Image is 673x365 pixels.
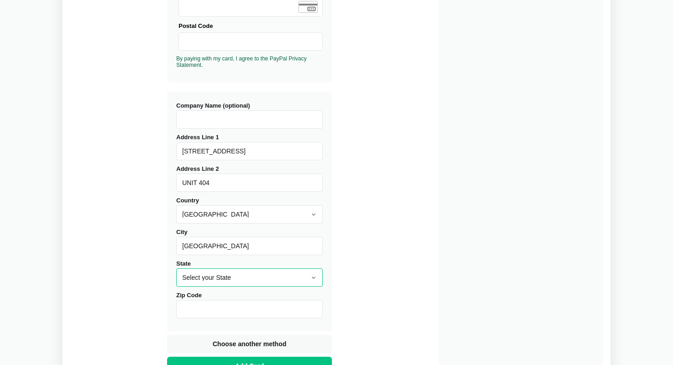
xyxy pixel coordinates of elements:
input: Zip Code [176,300,323,318]
iframe: Secure Credit Card Frame - Postal Code [183,33,319,50]
button: Choose another method [167,335,332,353]
label: Country [176,197,323,223]
div: Postal Code [179,21,323,31]
select: State [176,268,323,287]
label: Zip Code [176,292,323,318]
label: City [176,229,323,255]
span: Choose another method [211,339,288,349]
input: City [176,237,323,255]
input: Company Name (optional) [176,110,323,129]
input: Address Line 2 [176,174,323,192]
label: Address Line 2 [176,165,323,192]
label: Address Line 1 [176,134,323,160]
input: Address Line 1 [176,142,323,160]
a: By paying with my card, I agree to the PayPal Privacy Statement. [176,55,307,68]
label: Company Name (optional) [176,102,323,129]
select: Country [176,205,323,223]
label: State [176,260,323,287]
